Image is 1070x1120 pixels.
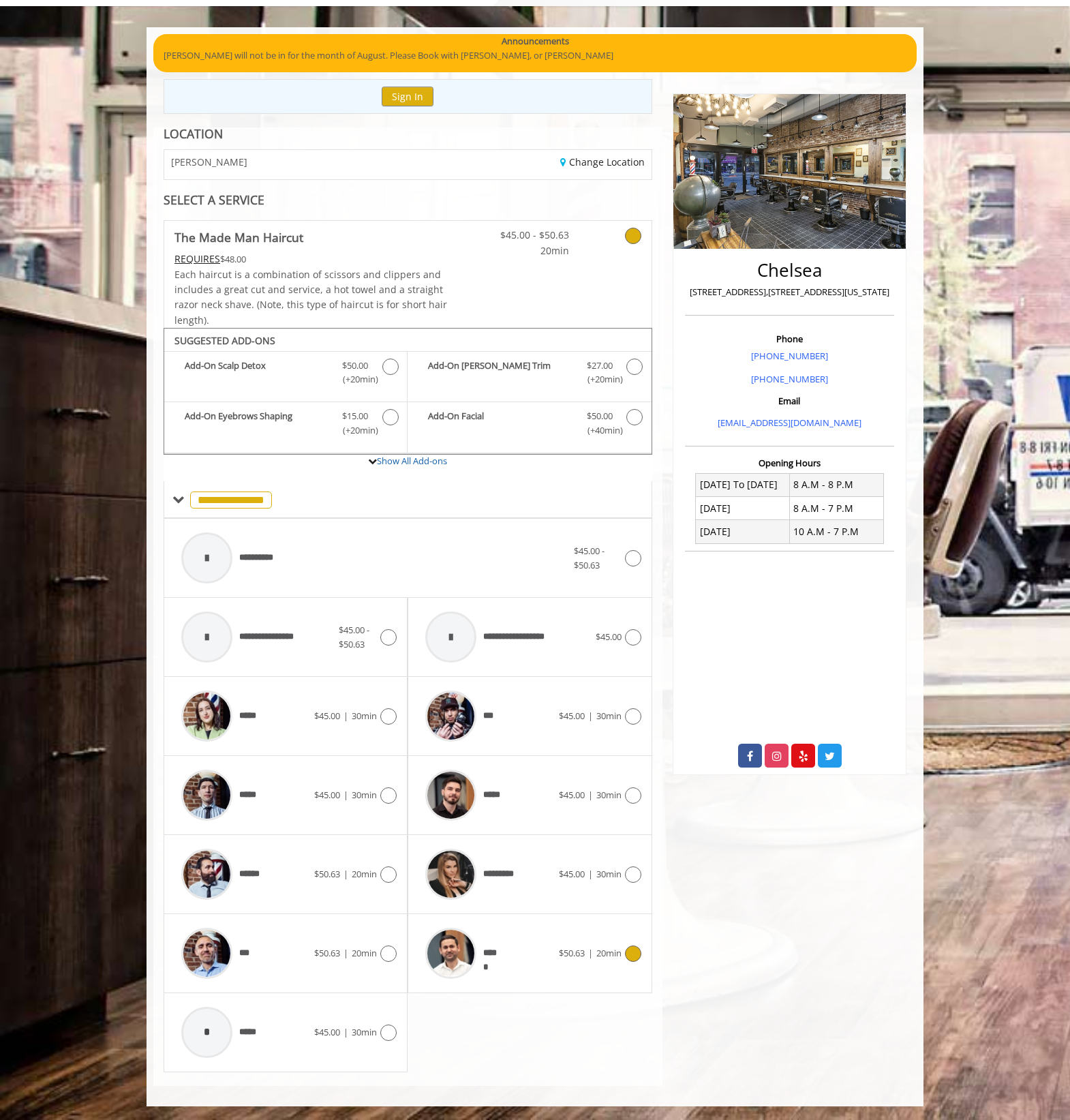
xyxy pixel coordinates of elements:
[174,334,275,347] b: SUGGESTED ADD-ONS
[314,947,340,959] span: $50.63
[174,252,220,265] span: This service needs some Advance to be paid before we block your appointment
[174,268,447,327] span: Each haircut is a combination of scissors and clippers and includes a great cut and service, a ho...
[502,34,569,48] b: Announcements
[587,359,613,373] span: $27.00
[343,1026,348,1038] span: |
[339,624,369,650] span: $45.00 - $50.63
[164,328,652,455] div: The Made Man Haircut Add-onS
[314,710,340,722] span: $45.00
[342,359,368,373] span: $50.00
[428,359,572,387] b: Add-On [PERSON_NAME] Trim
[685,458,894,468] h3: Opening Hours
[343,868,348,880] span: |
[559,789,585,801] span: $45.00
[171,409,400,441] label: Add-On Eyebrows Shaping
[489,243,569,258] span: 20min
[559,710,585,722] span: $45.00
[314,789,340,801] span: $45.00
[587,409,613,423] span: $50.00
[352,868,377,880] span: 20min
[414,409,644,441] label: Add-On Facial
[314,1026,340,1038] span: $45.00
[185,359,328,387] b: Add-On Scalp Detox
[696,497,790,520] td: [DATE]
[789,497,883,520] td: 8 A.M - 7 P.M
[352,1026,377,1038] span: 30min
[696,473,790,496] td: [DATE] To [DATE]
[382,87,433,106] button: Sign In
[377,455,447,467] a: Show All Add-ons
[343,789,348,801] span: |
[588,947,593,959] span: |
[171,157,247,167] span: [PERSON_NAME]
[789,520,883,543] td: 10 A.M - 7 P.M
[164,125,223,142] b: LOCATION
[596,631,622,643] span: $45.00
[174,228,303,247] b: The Made Man Haircut
[579,423,620,438] span: (+40min )
[688,285,891,299] p: [STREET_ADDRESS],[STREET_ADDRESS][US_STATE]
[489,228,569,243] span: $45.00 - $50.63
[688,260,891,280] h2: Chelsea
[596,789,622,801] span: 30min
[559,868,585,880] span: $45.00
[588,789,593,801] span: |
[335,372,376,387] span: (+20min )
[164,48,906,63] p: [PERSON_NAME] will not be in for the month of August. Please Book with [PERSON_NAME], or [PERSON_...
[751,373,828,385] a: [PHONE_NUMBER]
[428,409,572,438] b: Add-On Facial
[352,789,377,801] span: 30min
[751,350,828,362] a: [PHONE_NUMBER]
[174,252,448,267] div: $48.00
[696,520,790,543] td: [DATE]
[596,947,622,959] span: 20min
[352,710,377,722] span: 30min
[718,417,861,429] a: [EMAIL_ADDRESS][DOMAIN_NAME]
[588,710,593,722] span: |
[414,359,644,391] label: Add-On Beard Trim
[579,372,620,387] span: (+20min )
[343,710,348,722] span: |
[596,868,622,880] span: 30min
[335,423,376,438] span: (+20min )
[352,947,377,959] span: 20min
[688,334,891,344] h3: Phone
[343,947,348,959] span: |
[789,473,883,496] td: 8 A.M - 8 P.M
[164,194,652,207] div: SELECT A SERVICE
[171,359,400,391] label: Add-On Scalp Detox
[688,396,891,406] h3: Email
[574,545,605,571] span: $45.00 - $50.63
[342,409,368,423] span: $15.00
[559,947,585,959] span: $50.63
[560,155,645,168] a: Change Location
[588,868,593,880] span: |
[185,409,328,438] b: Add-On Eyebrows Shaping
[596,710,622,722] span: 30min
[314,868,340,880] span: $50.63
